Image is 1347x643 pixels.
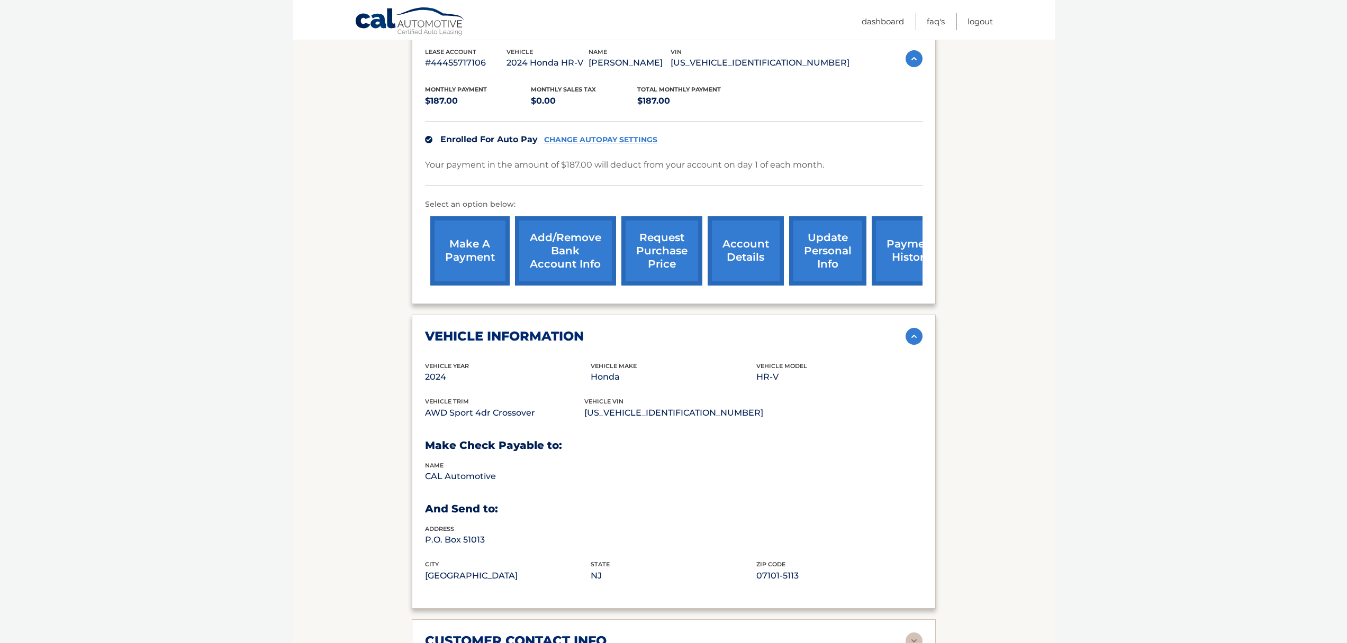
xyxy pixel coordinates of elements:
img: accordion-active.svg [906,328,923,345]
p: NJ [591,568,756,583]
p: [PERSON_NAME] [589,56,671,70]
span: vehicle model [756,362,807,370]
span: Enrolled For Auto Pay [440,134,538,144]
a: CHANGE AUTOPAY SETTINGS [544,135,657,144]
span: zip code [756,561,785,568]
p: P.O. Box 51013 [425,532,591,547]
p: AWD Sport 4dr Crossover [425,406,584,420]
span: city [425,561,439,568]
p: 2024 [425,370,591,384]
p: [US_VEHICLE_IDENTIFICATION_NUMBER] [671,56,849,70]
a: Logout [968,13,993,30]
span: lease account [425,48,476,56]
p: [GEOGRAPHIC_DATA] [425,568,591,583]
span: name [589,48,607,56]
span: vehicle vin [584,398,623,405]
p: #44455717106 [425,56,507,70]
img: accordion-active.svg [906,50,923,67]
p: 2024 Honda HR-V [507,56,589,70]
h3: And Send to: [425,502,923,516]
a: Cal Automotive [355,7,466,38]
h2: vehicle information [425,328,584,344]
img: check.svg [425,136,432,143]
p: Honda [591,370,756,384]
span: vin [671,48,682,56]
p: Select an option below: [425,198,923,211]
span: state [591,561,610,568]
a: Dashboard [862,13,904,30]
span: Monthly Payment [425,86,487,93]
p: $187.00 [425,94,531,108]
span: vehicle [507,48,533,56]
a: payment history [872,216,951,286]
span: Total Monthly Payment [637,86,721,93]
a: Add/Remove bank account info [515,216,616,286]
span: address [425,525,454,532]
span: vehicle Year [425,362,469,370]
a: account details [708,216,784,286]
p: $187.00 [637,94,744,108]
p: CAL Automotive [425,469,591,484]
p: 07101-5113 [756,568,922,583]
p: Your payment in the amount of $187.00 will deduct from your account on day 1 of each month. [425,158,824,172]
a: update personal info [789,216,866,286]
p: $0.00 [531,94,637,108]
a: FAQ's [927,13,945,30]
span: vehicle make [591,362,637,370]
span: vehicle trim [425,398,469,405]
a: make a payment [430,216,510,286]
p: HR-V [756,370,922,384]
span: name [425,462,444,469]
p: [US_VEHICLE_IDENTIFICATION_NUMBER] [584,406,763,420]
span: Monthly sales Tax [531,86,596,93]
h3: Make Check Payable to: [425,439,923,452]
a: request purchase price [621,216,702,286]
